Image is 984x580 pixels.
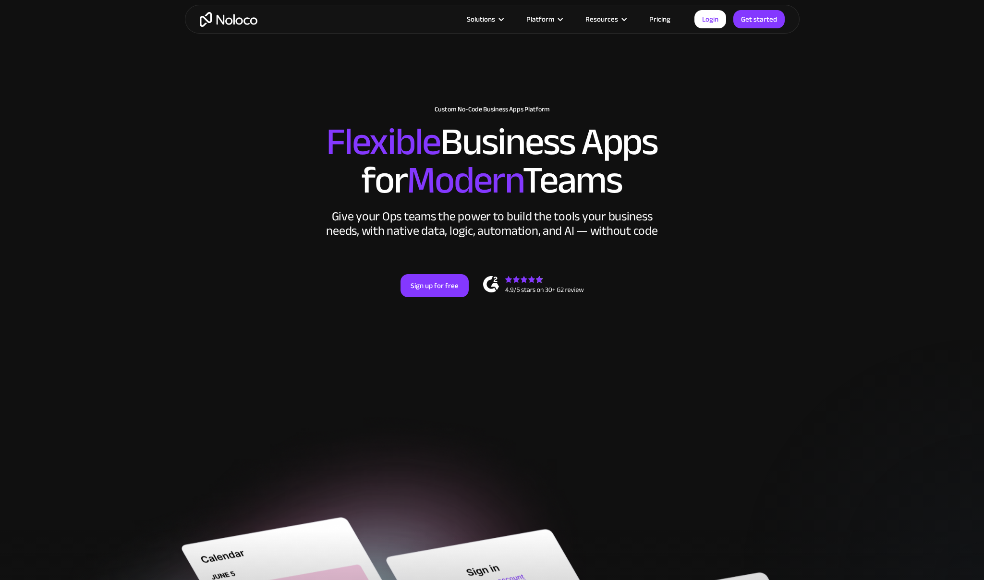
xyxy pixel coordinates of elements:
div: Solutions [455,13,514,25]
div: Give your Ops teams the power to build the tools your business needs, with native data, logic, au... [324,209,660,238]
div: Platform [514,13,573,25]
span: Flexible [326,106,440,178]
h2: Business Apps for Teams [194,123,790,200]
span: Modern [407,145,522,216]
div: Solutions [467,13,495,25]
a: Login [694,10,726,28]
h1: Custom No-Code Business Apps Platform [194,106,790,113]
a: Pricing [637,13,682,25]
a: Sign up for free [401,274,469,297]
a: Get started [733,10,785,28]
div: Platform [526,13,554,25]
div: Resources [585,13,618,25]
a: home [200,12,257,27]
div: Resources [573,13,637,25]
